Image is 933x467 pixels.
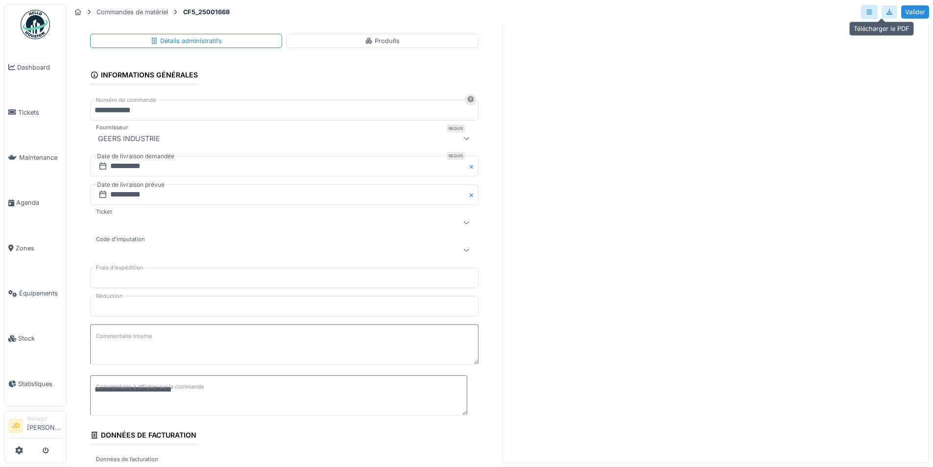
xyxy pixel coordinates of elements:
[365,36,400,46] div: Produits
[94,235,147,244] label: Code d'imputation
[90,68,198,84] div: Informations générales
[4,270,66,316] a: Équipements
[468,156,478,176] button: Close
[16,244,62,253] span: Zones
[18,379,62,389] span: Statistiques
[94,132,164,144] div: GEERS INDUSTRIE
[96,179,166,190] label: Date de livraison prévue
[90,428,196,444] div: Données de facturation
[94,208,114,216] label: Ticket
[17,63,62,72] span: Dashboard
[21,10,50,39] img: Badge_color-CXgf-gQk.svg
[19,289,62,298] span: Équipements
[27,415,62,436] li: [PERSON_NAME]
[4,90,66,135] a: Tickets
[4,316,66,361] a: Stock
[4,45,66,90] a: Dashboard
[150,36,222,46] div: Détails administratifs
[447,124,465,132] div: Requis
[94,330,154,343] label: Commentaire interne
[94,381,206,393] label: Commentaire à afficher sur la commande
[4,361,66,406] a: Statistiques
[96,7,168,17] div: Commandes de matériel
[16,198,62,207] span: Agenda
[19,153,62,162] span: Maintenance
[4,225,66,270] a: Zones
[94,123,130,132] label: Fournisseur
[94,292,125,300] label: Réduction
[4,180,66,225] a: Agenda
[179,7,234,17] strong: CF5_25001668
[8,418,23,433] li: JD
[901,5,929,19] div: Valider
[8,415,62,439] a: JD Manager[PERSON_NAME]
[96,151,175,162] label: Date de livraison demandée
[849,22,914,36] div: Télécharger le PDF
[447,152,465,160] div: Requis
[18,334,62,343] span: Stock
[4,135,66,180] a: Maintenance
[18,108,62,117] span: Tickets
[94,264,145,272] label: Frais d'expédition
[468,184,478,205] button: Close
[94,455,160,464] label: Données de facturation
[94,96,158,104] label: Numéro de commande
[27,415,62,422] div: Manager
